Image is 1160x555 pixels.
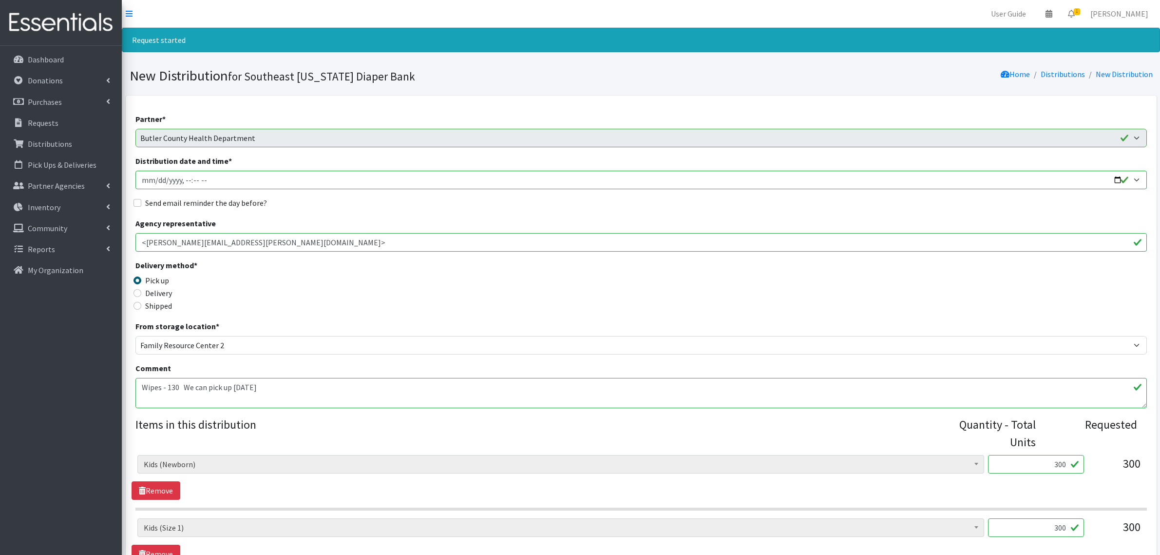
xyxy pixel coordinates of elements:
a: Dashboard [4,50,118,69]
a: Distributions [4,134,118,154]
abbr: required [228,156,232,166]
div: Requested [1046,416,1137,451]
label: Partner [135,113,166,125]
p: Distributions [28,139,72,149]
p: Inventory [28,202,60,212]
p: Donations [28,76,63,85]
p: Requests [28,118,58,128]
p: Reports [28,244,55,254]
span: 1 [1074,8,1080,15]
div: 300 [1092,518,1141,545]
p: Partner Agencies [28,181,85,191]
a: Remove [132,481,180,500]
div: 300 [1092,455,1141,481]
a: 1 [1060,4,1083,23]
a: Pick Ups & Deliveries [4,155,118,175]
input: Quantity [988,518,1084,537]
div: Quantity - Total Units [944,416,1036,451]
a: Reports [4,239,118,259]
span: Kids (Size 1) [137,518,984,537]
a: Community [4,218,118,238]
a: Requests [4,113,118,133]
p: Purchases [28,97,62,107]
abbr: required [162,114,166,124]
span: Kids (Newborn) [137,455,984,474]
legend: Delivery method [135,259,388,275]
a: Home [1001,69,1030,79]
abbr: required [194,260,197,270]
a: Inventory [4,198,118,217]
div: Request started [122,28,1160,52]
label: Comment [135,362,171,374]
input: Quantity [988,455,1084,474]
a: Partner Agencies [4,176,118,196]
a: New Distribution [1096,69,1153,79]
p: Dashboard [28,55,64,64]
p: Pick Ups & Deliveries [28,160,96,170]
label: Send email reminder the day before? [145,197,267,209]
textarea: Wipes - 130 We can pick up [DATE] [135,378,1147,408]
img: HumanEssentials [4,6,118,39]
span: Kids (Size 1) [144,521,978,535]
label: Pick up [145,275,169,286]
a: Purchases [4,92,118,112]
abbr: required [216,321,219,331]
a: My Organization [4,260,118,280]
h1: New Distribution [130,67,638,84]
a: [PERSON_NAME] [1083,4,1156,23]
a: Distributions [1041,69,1085,79]
label: From storage location [135,320,219,332]
label: Agency representative [135,218,216,229]
a: Donations [4,71,118,90]
legend: Items in this distribution [135,416,945,447]
p: My Organization [28,265,83,275]
label: Distribution date and time [135,155,232,167]
a: User Guide [983,4,1034,23]
span: Kids (Newborn) [144,457,978,471]
small: for Southeast [US_STATE] Diaper Bank [228,69,415,83]
label: Shipped [145,300,172,312]
label: Delivery [145,287,172,299]
p: Community [28,223,67,233]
